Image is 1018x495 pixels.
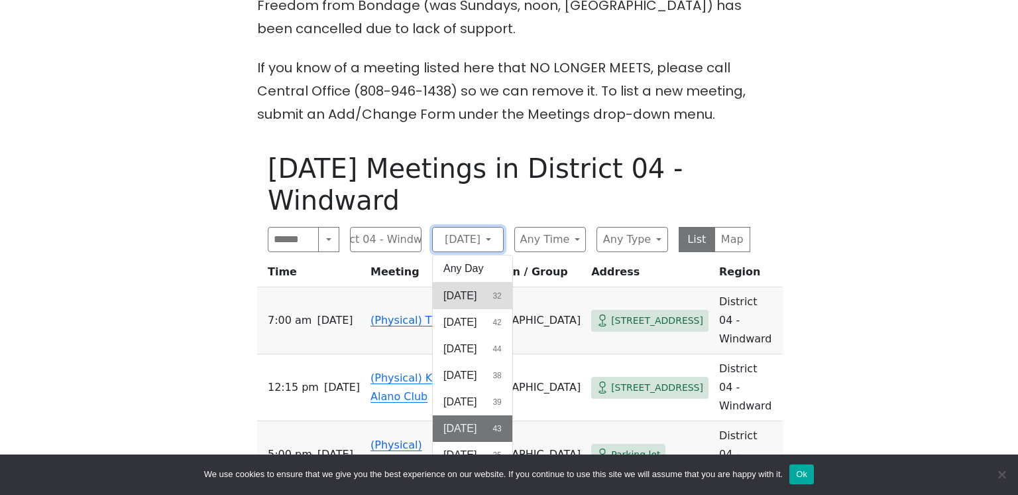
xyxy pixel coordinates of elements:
[204,468,783,481] span: We use cookies to ensure that we give you the best experience on our website. If you continue to ...
[268,445,312,464] span: 5:00 PM
[257,56,761,126] p: If you know of a meeting listed here that NO LONGER MEETS, please call Central Office (808-946-14...
[268,153,750,216] h1: [DATE] Meetings in District 04 - Windward
[464,354,586,421] td: [GEOGRAPHIC_DATA]
[611,313,703,329] span: [STREET_ADDRESS]
[443,394,477,410] span: [DATE]
[492,423,501,435] span: 43 results
[370,372,458,403] a: (Physical) Kailua Alano Club
[443,447,477,463] span: [DATE]
[443,421,477,437] span: [DATE]
[443,368,477,384] span: [DATE]
[257,263,365,287] th: Time
[370,439,459,470] a: (Physical) [PERSON_NAME]
[433,362,512,389] button: [DATE]38 results
[324,378,360,397] span: [DATE]
[317,311,353,330] span: [DATE]
[492,396,501,408] span: 39 results
[365,263,464,287] th: Meeting
[492,290,501,302] span: 32 results
[586,263,714,287] th: Address
[464,421,586,488] td: [GEOGRAPHIC_DATA]
[443,315,477,330] span: [DATE]
[611,447,660,463] span: Parking lot
[492,449,501,461] span: 35 results
[443,288,477,304] span: [DATE]
[318,227,339,252] button: Search
[443,341,477,357] span: [DATE]
[433,442,512,468] button: [DATE]35 results
[433,336,512,362] button: [DATE]44 results
[492,343,501,355] span: 44 results
[611,380,703,396] span: [STREET_ADDRESS]
[679,227,715,252] button: List
[433,415,512,442] button: [DATE]43 results
[596,227,668,252] button: Any Type
[268,378,319,397] span: 12:15 PM
[464,287,586,354] td: [GEOGRAPHIC_DATA]
[268,311,311,330] span: 7:00 AM
[433,389,512,415] button: [DATE]39 results
[268,227,319,252] input: Search
[714,421,783,488] td: District 04 - Windward
[433,283,512,309] button: [DATE]32 results
[492,370,501,382] span: 38 results
[350,227,422,252] button: District 04 - Windward
[432,227,504,252] button: [DATE]
[714,354,783,421] td: District 04 - Windward
[714,287,783,354] td: District 04 - Windward
[464,263,586,287] th: Location / Group
[995,468,1008,481] span: No
[789,464,814,484] button: Ok
[492,317,501,328] span: 42 results
[317,445,353,464] span: [DATE]
[433,309,512,336] button: [DATE]42 results
[370,314,447,326] a: (Physical) TYG
[432,255,513,469] div: [DATE]
[514,227,586,252] button: Any Time
[714,263,783,287] th: Region
[714,227,751,252] button: Map
[433,255,512,282] button: Any Day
